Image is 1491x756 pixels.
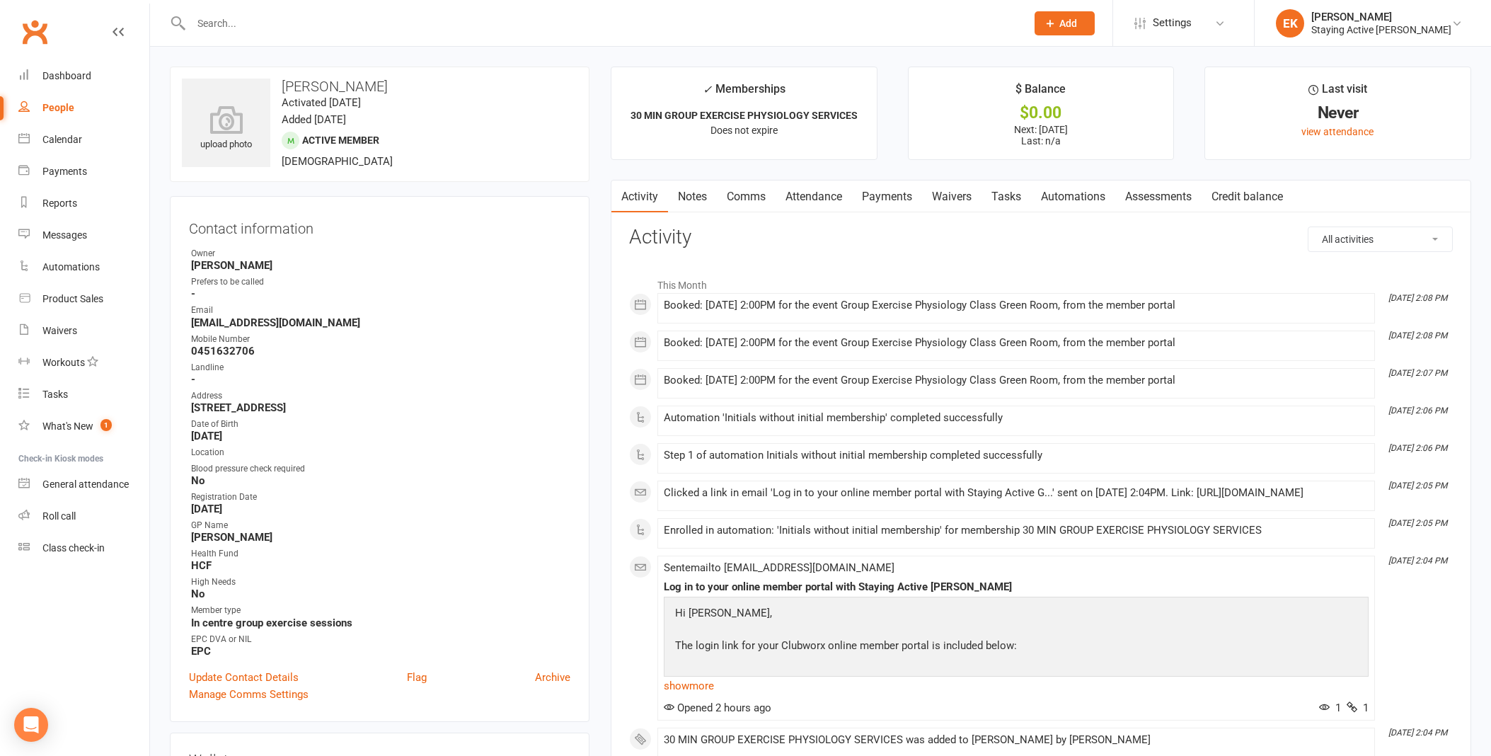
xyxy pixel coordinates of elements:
div: $ Balance [1015,80,1066,105]
a: Activity [611,181,668,213]
i: [DATE] 2:05 PM [1388,481,1447,491]
div: EK [1276,9,1304,38]
div: Booked: [DATE] 2:00PM for the event Group Exercise Physiology Class Green Room, from the member p... [664,337,1369,349]
strong: [DATE] [191,430,570,442]
button: Add [1035,11,1095,35]
a: Waivers [922,181,981,213]
a: Workouts [18,347,149,379]
div: Registration Date [191,491,570,504]
strong: [STREET_ADDRESS] [191,401,570,414]
h3: Contact information [189,215,570,236]
strong: HCF [191,559,570,572]
a: Assessments [1115,181,1202,213]
div: People [42,102,74,113]
span: Active member [302,134,379,146]
a: Reports [18,188,149,219]
a: Product Sales [18,283,149,315]
p: Next: [DATE] Last: n/a [921,124,1161,147]
li: This Month [629,270,1453,293]
div: $0.00 [921,105,1161,120]
i: ✓ [703,83,712,96]
span: [DEMOGRAPHIC_DATA] [282,155,393,168]
time: Added [DATE] [282,113,346,126]
div: Landline [191,361,570,374]
div: Date of Birth [191,418,570,431]
div: Calendar [42,134,82,145]
a: Tasks [18,379,149,411]
div: General attendance [42,479,129,490]
div: Automation 'Initials without initial membership' completed successfully [664,412,1369,424]
strong: [PERSON_NAME] [191,259,570,272]
strong: No [191,588,570,600]
div: Payments [42,166,87,177]
h3: Activity [629,227,1453,248]
div: EPC DVA or NIL [191,633,570,646]
strong: No [191,474,570,487]
div: Memberships [703,80,785,106]
div: Messages [42,229,87,241]
i: [DATE] 2:06 PM [1388,406,1447,416]
div: Booked: [DATE] 2:00PM for the event Group Exercise Physiology Class Green Room, from the member p... [664,374,1369,386]
i: [DATE] 2:06 PM [1388,443,1447,453]
div: Never [1218,105,1458,120]
div: Class check-in [42,542,105,554]
div: Log in to your online member portal with Staying Active [PERSON_NAME] [664,581,1369,593]
a: Automations [18,251,149,283]
a: Clubworx [17,14,52,50]
div: Member type [191,604,570,617]
a: Messages [18,219,149,251]
div: Booked: [DATE] 2:00PM for the event Group Exercise Physiology Class Green Room, from the member p... [664,299,1369,311]
p: The login link for your Clubworx online member portal is included below: [672,637,1340,658]
a: Notes [668,181,717,213]
i: [DATE] 2:04 PM [1388,728,1447,738]
span: Opened 2 hours ago [664,701,771,714]
a: Calendar [18,124,149,156]
span: Sent email to [EMAIL_ADDRESS][DOMAIN_NAME] [664,561,894,574]
h3: [PERSON_NAME] [182,79,577,94]
div: High Needs [191,575,570,589]
a: Update Contact Details [189,669,299,686]
span: Add [1059,18,1077,29]
strong: In centre group exercise sessions [191,617,570,629]
strong: [EMAIL_ADDRESS][DOMAIN_NAME] [191,316,570,329]
a: Waivers [18,315,149,347]
div: Waivers [42,325,77,336]
div: Dashboard [42,70,91,81]
p: Hi [PERSON_NAME], [672,605,1340,625]
a: Attendance [776,181,852,213]
a: What's New1 [18,411,149,442]
a: show more [664,676,1369,696]
div: GP Name [191,519,570,532]
i: [DATE] 2:08 PM [1388,293,1447,303]
div: Last visit [1308,80,1367,105]
div: Workouts [42,357,85,368]
a: Dashboard [18,60,149,92]
i: [DATE] 2:04 PM [1388,556,1447,566]
div: Health Fund [191,547,570,561]
div: Roll call [42,510,76,522]
a: Roll call [18,500,149,532]
span: Settings [1153,7,1192,39]
span: Does not expire [710,125,778,136]
i: [DATE] 2:08 PM [1388,331,1447,340]
strong: - [191,373,570,386]
div: Location [191,446,570,459]
a: Class kiosk mode [18,532,149,564]
div: Open Intercom Messenger [14,708,48,742]
input: Search... [187,13,1016,33]
span: 1 [1347,701,1369,714]
i: [DATE] 2:07 PM [1388,368,1447,378]
div: Product Sales [42,293,103,304]
span: 1 [100,419,112,431]
strong: - [191,287,570,300]
div: Address [191,389,570,403]
div: Step 1 of automation Initials without initial membership completed successfully [664,449,1369,462]
div: Clicked a link in email 'Log in to your online member portal with Staying Active G...' sent on [D... [664,487,1369,499]
div: 30 MIN GROUP EXERCISE PHYSIOLOGY SERVICES was added to [PERSON_NAME] by [PERSON_NAME] [664,734,1369,746]
strong: [DATE] [191,503,570,515]
a: Tasks [981,181,1031,213]
div: Tasks [42,389,68,400]
span: 1 [1319,701,1341,714]
div: Enrolled in automation: 'Initials without initial membership' for membership 30 MIN GROUP EXERCIS... [664,525,1369,537]
strong: 30 MIN GROUP EXERCISE PHYSIOLOGY SERVICES [631,110,858,121]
